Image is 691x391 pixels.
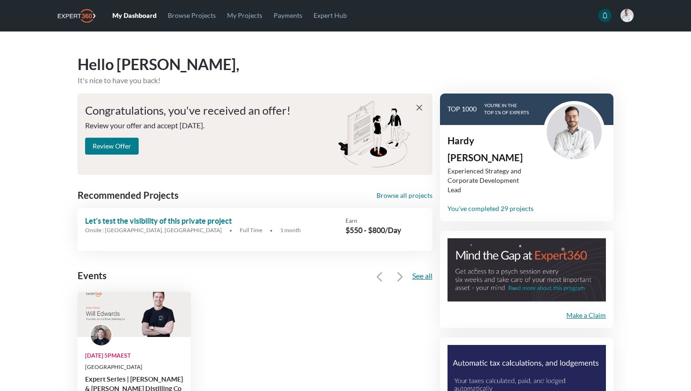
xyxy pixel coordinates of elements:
a: See all [412,271,432,280]
svg: icon [602,12,608,19]
button: Review Offer [85,138,139,155]
span: $550 - $800/Day [345,225,401,236]
span: Recommended Projects [78,191,179,200]
span: Hardy Hauck [620,9,634,22]
span: Full Time [240,227,262,243]
span: [GEOGRAPHIC_DATA] [85,363,142,371]
h3: Hello [PERSON_NAME], [78,54,613,75]
a: Review Offer [85,141,139,150]
span: Review Offer [93,142,131,150]
button: Make a Claim [566,311,606,320]
a: Browse all projects [377,191,432,199]
span: Review your offer and accept [DATE]. [85,121,204,130]
p: Experienced Strategy and Corporate Development Lead [448,166,533,195]
span: Will Edwards [90,324,112,346]
span: Earn [345,217,357,225]
div: TOP 1000 [448,104,477,114]
span: · [222,222,240,239]
span: You've completed 29 projects [448,204,534,212]
svg: icon [416,105,422,110]
a: Let's test the visibility of this private projectOnsite : [GEOGRAPHIC_DATA], [GEOGRAPHIC_DATA]·Fu... [78,208,432,251]
span: Onsite : [GEOGRAPHIC_DATA], [GEOGRAPHIC_DATA] [85,227,222,243]
p: Events [78,267,251,284]
span: Congratulations, you've received an offer! [85,103,291,117]
span: Hardy [PERSON_NAME] [448,135,523,163]
span: Let's test the visibility of this private project [85,215,232,227]
span: Make a Claim [566,311,606,319]
a: You've completed 29 projects [448,203,534,214]
span: 1 month [280,227,301,243]
svg: icon [395,272,405,282]
div: You're in the top 1% of Experts [484,102,529,116]
svg: icon [375,272,384,282]
span: It's nice to have you back! [78,76,160,85]
img: Expert360 [58,9,95,23]
img: Image [448,238,606,302]
span: · [262,222,280,239]
span: [DATE] 5PM AEST [85,352,131,360]
span: Hardy Hauck [543,101,605,163]
img: Congratulations, you've received an offer! [338,101,410,167]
